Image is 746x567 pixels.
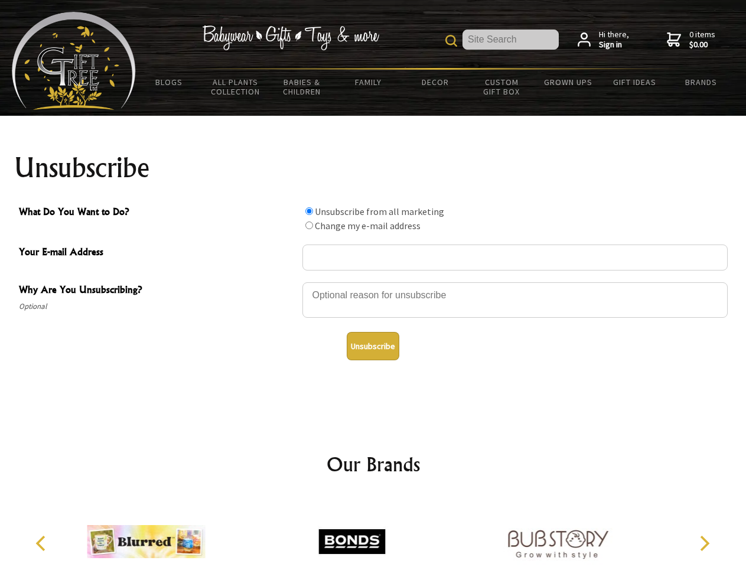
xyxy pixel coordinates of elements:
label: Change my e-mail address [315,220,421,232]
button: Unsubscribe [347,332,399,360]
textarea: Why Are You Unsubscribing? [302,282,728,318]
button: Next [691,530,717,556]
a: Babies & Children [269,70,335,104]
img: product search [445,35,457,47]
a: Brands [668,70,735,94]
input: What Do You Want to Do? [305,207,313,215]
a: Hi there,Sign in [578,30,629,50]
img: Babywear - Gifts - Toys & more [202,25,379,50]
strong: $0.00 [689,40,715,50]
a: All Plants Collection [203,70,269,104]
input: Site Search [462,30,559,50]
span: 0 items [689,29,715,50]
input: What Do You Want to Do? [305,221,313,229]
a: Family [335,70,402,94]
span: Optional [19,299,297,314]
span: Hi there, [599,30,629,50]
strong: Sign in [599,40,629,50]
h2: Our Brands [24,450,723,478]
a: BLOGS [136,70,203,94]
img: Babyware - Gifts - Toys and more... [12,12,136,110]
span: Your E-mail Address [19,245,297,262]
a: Decor [402,70,468,94]
span: What Do You Want to Do? [19,204,297,221]
input: Your E-mail Address [302,245,728,271]
h1: Unsubscribe [14,154,732,182]
button: Previous [30,530,56,556]
a: Gift Ideas [601,70,668,94]
span: Why Are You Unsubscribing? [19,282,297,299]
a: 0 items$0.00 [667,30,715,50]
a: Custom Gift Box [468,70,535,104]
label: Unsubscribe from all marketing [315,206,444,217]
a: Grown Ups [535,70,601,94]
